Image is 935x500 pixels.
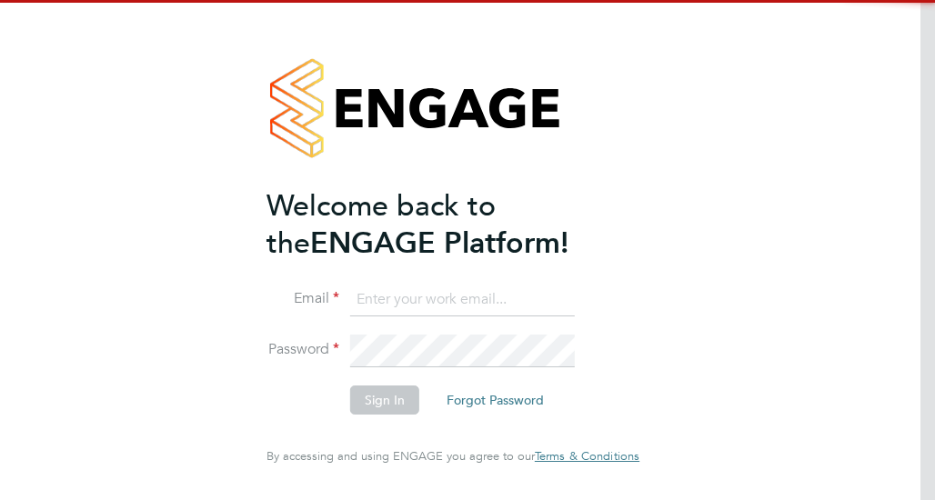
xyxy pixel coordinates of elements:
[266,188,496,261] span: Welcome back to the
[266,187,621,262] h2: ENGAGE Platform!
[350,385,419,415] button: Sign In
[266,448,639,464] span: By accessing and using ENGAGE you agree to our
[266,340,339,359] label: Password
[432,385,558,415] button: Forgot Password
[535,448,639,464] span: Terms & Conditions
[350,284,575,316] input: Enter your work email...
[535,449,639,464] a: Terms & Conditions
[266,289,339,308] label: Email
